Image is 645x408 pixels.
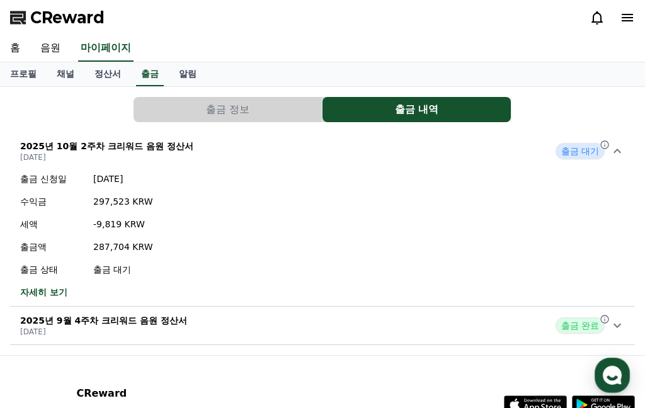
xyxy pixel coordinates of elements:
p: 297,523 KRW [93,195,153,208]
span: Messages [105,323,142,333]
p: [DATE] [20,327,187,337]
p: [DATE] [93,173,153,185]
p: 출금액 [20,241,83,253]
button: 2025년 9월 4주차 크리워드 음원 정산서 [DATE] 출금 완료 [10,307,635,345]
p: 출금 상태 [20,263,83,276]
a: 정산서 [84,62,131,86]
p: [DATE] [20,152,193,162]
a: 출금 [136,62,164,86]
a: CReward [10,8,105,28]
a: Settings [163,303,242,335]
button: 출금 내역 [322,97,511,122]
p: 2025년 9월 4주차 크리워드 음원 정산서 [20,314,187,327]
p: 287,704 KRW [93,241,153,253]
a: Home [4,303,83,335]
p: -9,819 KRW [93,218,153,230]
a: 채널 [47,62,84,86]
p: 출금 대기 [93,263,153,276]
button: 출금 정보 [134,97,322,122]
a: 마이페이지 [78,35,134,62]
p: 출금 신청일 [20,173,83,185]
span: 출금 완료 [556,317,605,334]
a: 자세히 보기 [20,286,153,298]
span: Home [32,322,54,332]
span: CReward [30,8,105,28]
p: CReward [76,386,230,401]
span: Settings [186,322,217,332]
p: 수익금 [20,195,83,208]
a: 음원 [30,35,71,62]
p: 2025년 10월 2주차 크리워드 음원 정산서 [20,140,193,152]
a: Messages [83,303,163,335]
p: 세액 [20,218,83,230]
a: 알림 [169,62,207,86]
span: 출금 대기 [556,143,605,159]
button: 2025년 10월 2주차 크리워드 음원 정산서 [DATE] 출금 대기 출금 신청일 [DATE] 수익금 297,523 KRW 세액 -9,819 KRW 출금액 287,704 KR... [10,132,635,307]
